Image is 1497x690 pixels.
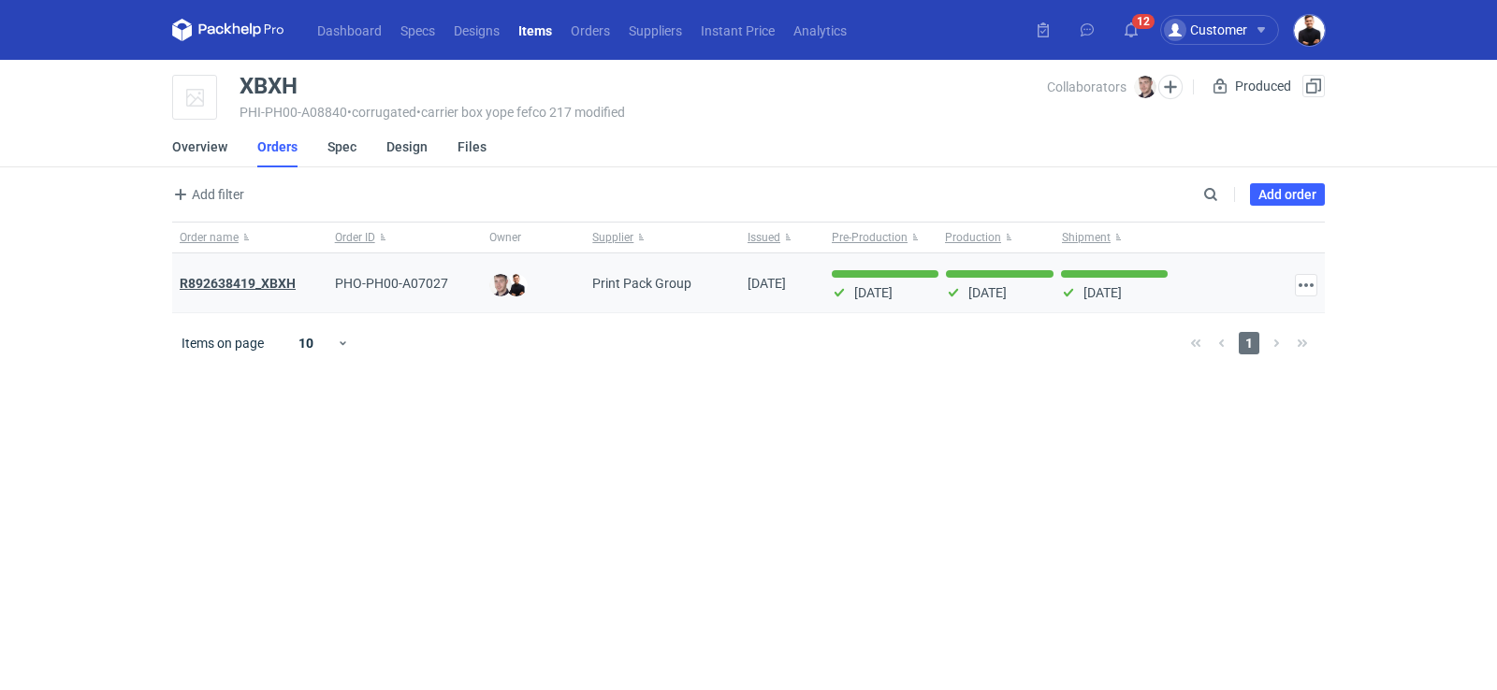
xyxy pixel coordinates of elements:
[168,183,245,206] button: Add filter
[1199,183,1259,206] input: Search
[1083,285,1122,300] p: [DATE]
[505,274,528,296] img: Tomasz Kubiak
[327,126,356,167] a: Spec
[276,330,337,356] div: 10
[489,274,512,296] img: Maciej Sikora
[1239,332,1259,354] span: 1
[180,230,239,245] span: Order name
[748,276,786,291] span: 23/07/2025
[1134,76,1156,98] img: Maciej Sikora
[691,19,784,41] a: Instant Price
[784,19,856,41] a: Analytics
[1302,75,1325,97] button: Duplicate Item
[240,105,1047,120] div: PHI-PH00-A08840
[585,223,740,252] button: Supplier
[1209,75,1295,97] div: Produced
[824,223,941,252] button: Pre-Production
[1250,183,1325,206] a: Add order
[832,230,908,245] span: Pre-Production
[740,223,824,252] button: Issued
[172,19,284,41] svg: Packhelp Pro
[968,285,1007,300] p: [DATE]
[1058,223,1175,252] button: Shipment
[941,223,1058,252] button: Production
[1062,230,1111,245] span: Shipment
[945,230,1001,245] span: Production
[240,75,298,97] div: XBXH
[1116,15,1146,45] button: 12
[458,126,487,167] a: Files
[619,19,691,41] a: Suppliers
[308,19,391,41] a: Dashboard
[592,274,691,293] span: Print Pack Group
[1294,15,1325,46] img: Tomasz Kubiak
[180,276,296,291] a: R892638419_XBXH
[509,19,561,41] a: Items
[585,253,740,313] div: Print Pack Group
[386,126,428,167] a: Design
[1164,19,1247,41] div: Customer
[561,19,619,41] a: Orders
[257,126,298,167] a: Orders
[169,183,244,206] span: Add filter
[1158,75,1183,99] button: Edit collaborators
[335,230,375,245] span: Order ID
[1160,15,1294,45] button: Customer
[391,19,444,41] a: Specs
[1047,79,1126,94] span: Collaborators
[172,223,327,252] button: Order name
[1295,274,1317,296] button: Actions
[444,19,509,41] a: Designs
[172,126,227,167] a: Overview
[416,105,625,120] span: • carrier box yope fefco 217 modified
[347,105,416,120] span: • corrugated
[489,230,521,245] span: Owner
[592,230,633,245] span: Supplier
[854,285,893,300] p: [DATE]
[335,276,448,291] span: PHO-PH00-A07027
[327,223,483,252] button: Order ID
[182,334,264,352] span: Items on page
[748,230,780,245] span: Issued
